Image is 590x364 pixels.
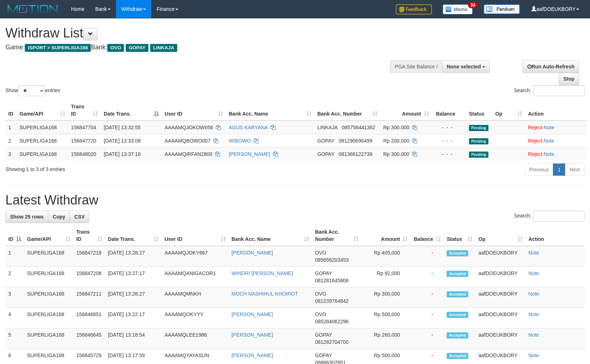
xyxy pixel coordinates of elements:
[73,225,105,246] th: Trans ID: activate to sort column ascending
[447,250,468,256] span: Accepted
[444,225,475,246] th: Status: activate to sort column ascending
[162,225,229,246] th: User ID: activate to sort column ascending
[523,60,579,73] a: Run Auto-Refresh
[525,147,587,161] td: ·
[475,328,526,349] td: aafDOEUKBORY
[5,121,17,134] td: 1
[447,353,468,359] span: Accepted
[533,211,585,221] input: Search:
[104,125,140,130] span: [DATE] 13:32:55
[105,267,162,287] td: [DATE] 13:27:17
[105,225,162,246] th: Date Trans.: activate to sort column ascending
[5,4,60,14] img: MOTION_logo.png
[17,134,68,147] td: SUPERLIGA168
[544,125,555,130] a: Note
[411,246,444,267] td: -
[73,246,105,267] td: 156847218
[544,151,555,157] a: Note
[315,257,348,263] span: Copy 085656203453 to clipboard
[383,125,409,130] span: Rp 300.000
[469,125,488,131] span: Pending
[315,311,326,317] span: OVO
[162,308,229,328] td: AAAAMQOKYYY
[232,270,293,276] a: WINDRI [PERSON_NAME]
[53,214,65,220] span: Copy
[126,44,148,52] span: GOPAY
[528,291,539,297] a: Note
[165,151,212,157] span: AAAAMQIRFAN2809
[165,138,211,144] span: AAAAMQBOWO007
[475,225,526,246] th: Op: activate to sort column ascending
[339,151,372,157] span: Copy 081366122739 to clipboard
[447,312,468,318] span: Accepted
[528,352,539,358] a: Note
[361,308,411,328] td: Rp 500,000
[71,138,96,144] span: 156847720
[361,287,411,308] td: Rp 300,000
[5,211,48,223] a: Show 25 rows
[24,287,73,308] td: SUPERLIGA168
[5,163,241,173] div: Showing 1 to 3 of 3 entries
[317,138,334,144] span: GOPAY
[5,225,24,246] th: ID: activate to sort column descending
[528,138,542,144] a: Reject
[528,125,542,130] a: Reject
[514,211,585,221] label: Search:
[544,138,555,144] a: Note
[312,225,361,246] th: Bank Acc. Number: activate to sort column ascending
[514,85,585,96] label: Search:
[559,73,579,85] a: Stop
[17,147,68,161] td: SUPERLIGA168
[73,328,105,349] td: 156846645
[105,328,162,349] td: [DATE] 13:18:54
[432,100,466,121] th: Balance
[232,332,273,338] a: [PERSON_NAME]
[24,246,73,267] td: SUPERLIGA168
[565,163,585,176] a: Next
[317,151,334,157] span: GOPAY
[229,225,312,246] th: Bank Acc. Name: activate to sort column ascending
[105,246,162,267] td: [DATE] 13:28:27
[390,60,442,73] div: PGA Site Balance /
[104,138,140,144] span: [DATE] 13:33:08
[469,152,488,158] span: Pending
[229,151,270,157] a: [PERSON_NAME]
[314,100,380,121] th: Bank Acc. Number: activate to sort column ascending
[24,308,73,328] td: SUPERLIGA168
[315,352,332,358] span: GOPAY
[5,193,585,207] h1: Latest Withdraw
[475,308,526,328] td: aafDOEUKBORY
[528,332,539,338] a: Note
[229,138,251,144] a: WIBOWO
[383,138,409,144] span: Rp 200.000
[315,298,348,304] span: Copy 081239764842 to clipboard
[469,138,488,144] span: Pending
[435,150,463,158] div: - - -
[162,287,229,308] td: AAAAMQMNKH
[226,100,314,121] th: Bank Acc. Name: activate to sort column ascending
[447,64,481,69] span: None selected
[315,339,348,345] span: Copy 081282704700 to clipboard
[5,26,386,40] h1: Withdraw List
[533,85,585,96] input: Search:
[105,287,162,308] td: [DATE] 13:26:27
[342,125,375,130] span: Copy 085756441362 to clipboard
[71,125,96,130] span: 156847704
[5,267,24,287] td: 2
[524,163,553,176] a: Previous
[361,267,411,287] td: Rp 92,000
[442,60,490,73] button: None selected
[150,44,177,52] span: LINKAJA
[105,308,162,328] td: [DATE] 13:22:17
[232,311,273,317] a: [PERSON_NAME]
[17,100,68,121] th: Game/API: activate to sort column ascending
[492,100,525,121] th: Op: activate to sort column ascending
[232,352,273,358] a: [PERSON_NAME]
[361,246,411,267] td: Rp 405,000
[17,121,68,134] td: SUPERLIGA168
[411,328,444,349] td: -
[411,308,444,328] td: -
[528,311,539,317] a: Note
[232,250,273,256] a: [PERSON_NAME]
[5,134,17,147] td: 2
